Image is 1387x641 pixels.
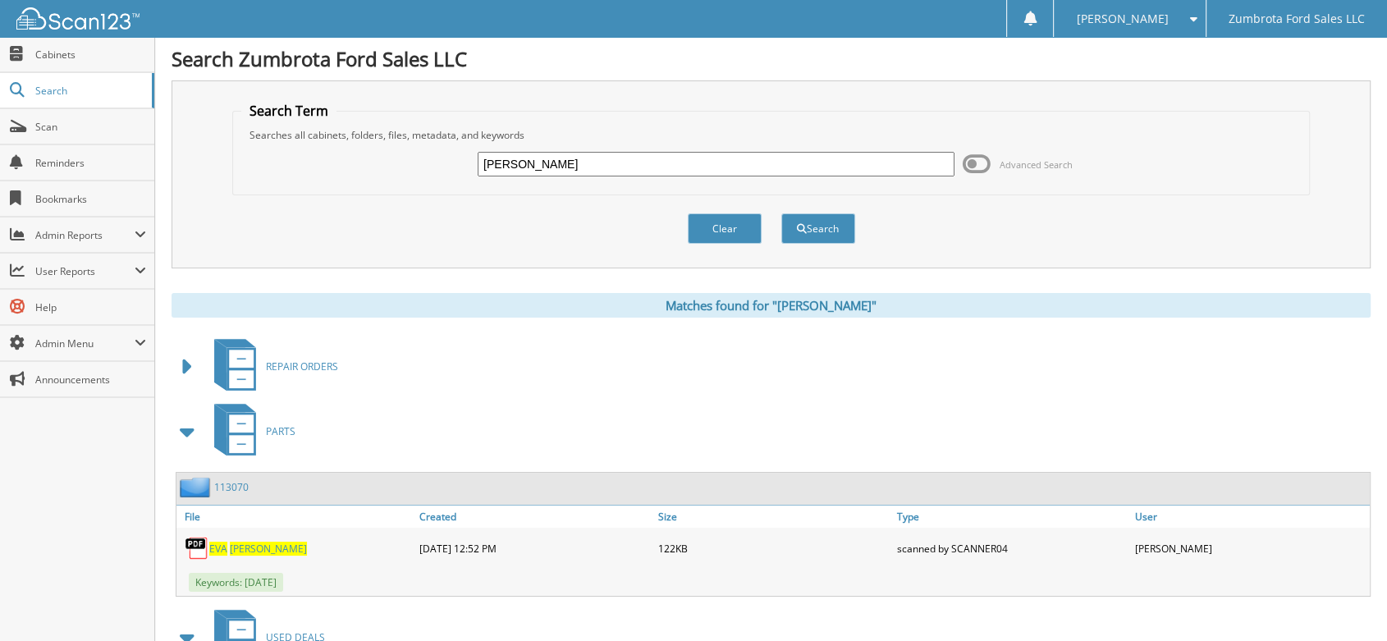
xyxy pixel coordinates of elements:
[1076,14,1168,24] span: [PERSON_NAME]
[35,120,146,134] span: Scan
[1131,532,1370,565] div: [PERSON_NAME]
[35,84,144,98] span: Search
[209,542,227,556] span: EVA
[1000,158,1073,171] span: Advanced Search
[35,192,146,206] span: Bookmarks
[35,300,146,314] span: Help
[266,424,295,438] span: PARTS
[35,156,146,170] span: Reminders
[415,532,654,565] div: [DATE] 12:52 PM
[185,536,209,561] img: PDF.png
[415,506,654,528] a: Created
[16,7,140,30] img: scan123-logo-white.svg
[241,128,1301,142] div: Searches all cabinets, folders, files, metadata, and keywords
[35,264,135,278] span: User Reports
[241,102,336,120] legend: Search Term
[781,213,855,244] button: Search
[189,573,283,592] span: Keywords: [DATE]
[204,399,295,464] a: PARTS
[35,337,135,350] span: Admin Menu
[35,228,135,242] span: Admin Reports
[230,542,307,556] span: [PERSON_NAME]
[180,477,214,497] img: folder2.png
[688,213,762,244] button: Clear
[214,480,249,494] a: 113070
[266,359,338,373] span: REPAIR ORDERS
[176,506,415,528] a: File
[1229,14,1365,24] span: Zumbrota Ford Sales LLC
[35,373,146,387] span: Announcements
[1305,562,1387,641] iframe: Chat Widget
[654,506,893,528] a: Size
[892,506,1131,528] a: Type
[172,293,1371,318] div: Matches found for "[PERSON_NAME]"
[209,542,307,556] a: EVA [PERSON_NAME]
[892,532,1131,565] div: scanned by SCANNER04
[654,532,893,565] div: 122KB
[204,334,338,399] a: REPAIR ORDERS
[172,45,1371,72] h1: Search Zumbrota Ford Sales LLC
[1131,506,1370,528] a: User
[35,48,146,62] span: Cabinets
